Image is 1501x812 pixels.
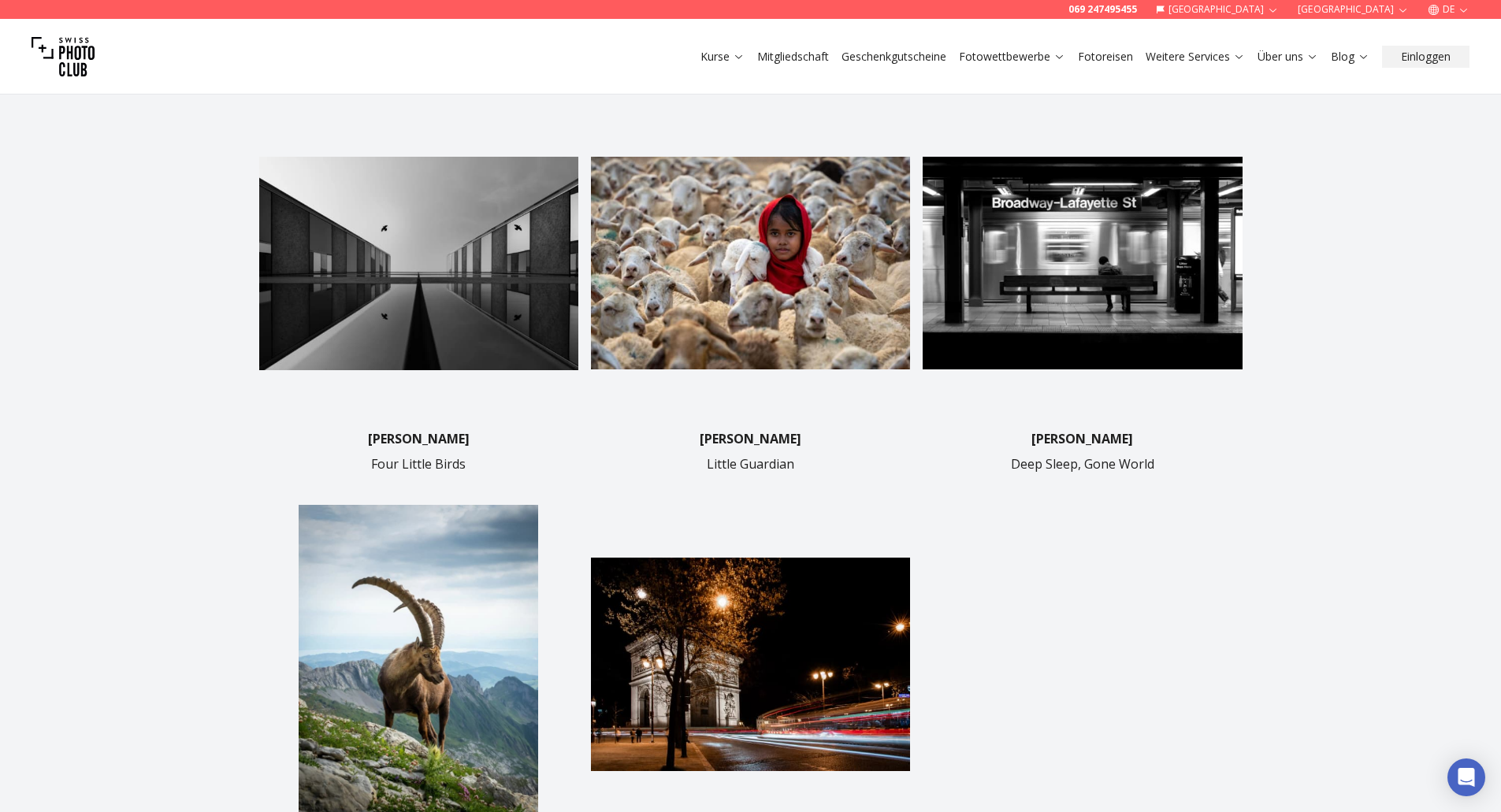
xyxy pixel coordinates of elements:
a: 069 247495455 [1068,3,1137,16]
a: Mitgliedschaft [757,49,829,65]
p: [PERSON_NAME] [368,429,470,448]
a: Fotoreisen [1078,49,1133,65]
button: Blog [1325,46,1376,68]
button: Geschenkgutscheine [835,46,953,68]
a: Kurse [700,49,745,65]
a: Fotowettbewerbe [959,49,1065,65]
img: image [923,104,1242,423]
img: image [259,104,578,423]
p: [PERSON_NAME] [1031,429,1133,448]
button: Fotoreisen [1072,46,1139,68]
button: Einloggen [1382,46,1469,68]
button: Fotowettbewerbe [953,46,1072,68]
p: Little Guardian [707,454,794,473]
button: Mitgliedschaft [751,46,835,68]
button: Über uns [1251,46,1325,68]
div: Open Intercom Messenger [1447,758,1485,796]
p: Deep Sleep, Gone World [1011,454,1154,473]
img: image [591,104,910,423]
button: Weitere Services [1139,46,1251,68]
a: Weitere Services [1146,49,1245,65]
img: Swiss photo club [32,25,95,88]
a: Geschenkgutscheine [842,49,946,65]
p: Four Little Birds [371,454,466,473]
p: [PERSON_NAME] [700,429,801,448]
a: Über uns [1258,49,1318,65]
a: Blog [1331,49,1369,65]
button: Kurse [694,46,751,68]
